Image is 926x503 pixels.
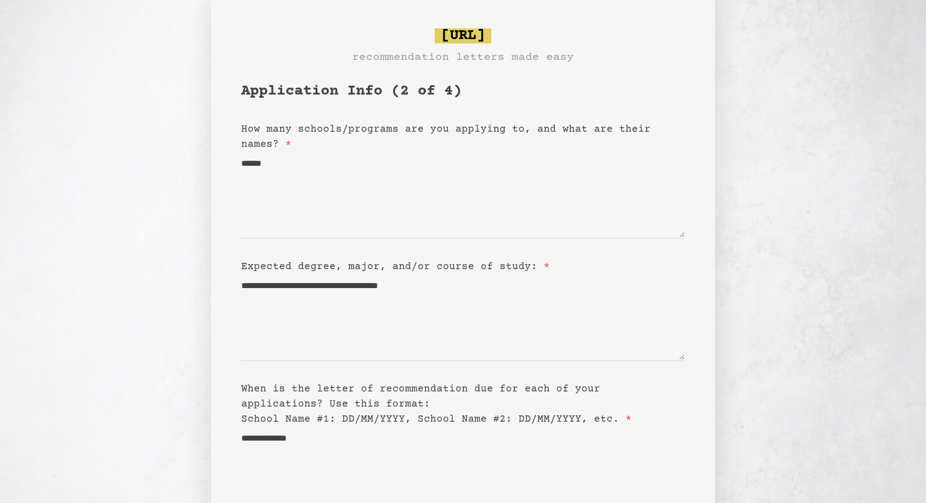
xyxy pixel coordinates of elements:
[241,261,550,272] label: Expected degree, major, and/or course of study:
[241,124,651,150] label: How many schools/programs are you applying to, and what are their names?
[241,81,685,101] h1: Application Info (2 of 4)
[435,28,491,43] span: [URL]
[352,49,574,66] h3: recommendation letters made easy
[241,383,632,425] label: When is the letter of recommendation due for each of your applications? Use this format: School N...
